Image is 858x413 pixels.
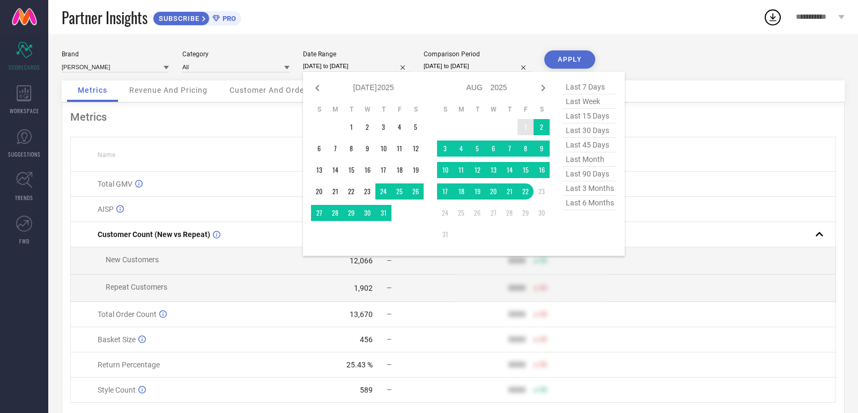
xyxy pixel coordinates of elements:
span: PRO [220,14,236,23]
td: Tue Jul 01 2025 [343,119,359,135]
span: — [387,311,391,318]
td: Sun Aug 24 2025 [437,205,453,221]
span: FWD [19,237,29,245]
span: SCORECARDS [9,63,40,71]
td: Sun Jul 06 2025 [311,141,327,157]
span: 50 [539,257,547,264]
span: last 7 days [563,80,617,94]
div: Previous month [311,82,324,94]
td: Mon Jul 14 2025 [327,162,343,178]
span: AISP [98,205,114,213]
span: last 45 days [563,138,617,152]
div: 9999 [508,335,526,344]
span: 50 [539,386,547,394]
td: Tue Aug 05 2025 [469,141,485,157]
span: 50 [539,336,547,343]
span: Revenue And Pricing [129,86,208,94]
th: Sunday [311,105,327,114]
td: Wed Jul 23 2025 [359,183,375,200]
span: Basket Size [98,335,136,344]
th: Sunday [437,105,453,114]
td: Wed Jul 30 2025 [359,205,375,221]
td: Mon Aug 11 2025 [453,162,469,178]
td: Thu Jul 17 2025 [375,162,391,178]
td: Wed Jul 09 2025 [359,141,375,157]
td: Thu Aug 21 2025 [501,183,517,200]
td: Thu Jul 24 2025 [375,183,391,200]
th: Saturday [534,105,550,114]
td: Wed Aug 06 2025 [485,141,501,157]
td: Wed Aug 13 2025 [485,162,501,178]
span: Metrics [78,86,107,94]
span: — [387,386,391,394]
button: APPLY [544,50,595,69]
td: Sat Aug 16 2025 [534,162,550,178]
div: 9999 [508,284,526,292]
td: Sat Jul 19 2025 [408,162,424,178]
span: SUGGESTIONS [8,150,41,158]
td: Sun Aug 31 2025 [437,226,453,242]
span: New Customers [106,255,159,264]
td: Mon Aug 04 2025 [453,141,469,157]
td: Wed Aug 20 2025 [485,183,501,200]
td: Fri Aug 15 2025 [517,162,534,178]
span: Style Count [98,386,136,394]
span: last month [563,152,617,167]
td: Tue Jul 29 2025 [343,205,359,221]
span: Return Percentage [98,360,160,369]
td: Thu Jul 31 2025 [375,205,391,221]
td: Mon Jul 07 2025 [327,141,343,157]
td: Tue Aug 26 2025 [469,205,485,221]
td: Sat Jul 26 2025 [408,183,424,200]
div: 12,066 [350,256,373,265]
div: Brand [62,50,169,58]
td: Fri Aug 08 2025 [517,141,534,157]
div: Next month [537,82,550,94]
th: Thursday [501,105,517,114]
td: Fri Aug 29 2025 [517,205,534,221]
td: Mon Aug 25 2025 [453,205,469,221]
td: Sun Jul 20 2025 [311,183,327,200]
th: Monday [453,105,469,114]
td: Tue Jul 08 2025 [343,141,359,157]
td: Thu Aug 28 2025 [501,205,517,221]
th: Thursday [375,105,391,114]
th: Monday [327,105,343,114]
td: Tue Jul 15 2025 [343,162,359,178]
td: Sun Jul 27 2025 [311,205,327,221]
td: Wed Aug 27 2025 [485,205,501,221]
td: Tue Aug 19 2025 [469,183,485,200]
span: Partner Insights [62,6,147,28]
span: — [387,284,391,292]
span: — [387,361,391,368]
input: Select date range [303,61,410,72]
div: Open download list [763,8,782,27]
span: Total GMV [98,180,132,188]
div: 9999 [508,256,526,265]
td: Wed Jul 02 2025 [359,119,375,135]
span: 50 [539,284,547,292]
div: 1,902 [354,284,373,292]
div: 456 [360,335,373,344]
div: 589 [360,386,373,394]
td: Mon Jul 21 2025 [327,183,343,200]
td: Thu Jul 10 2025 [375,141,391,157]
th: Tuesday [469,105,485,114]
td: Sat Aug 30 2025 [534,205,550,221]
td: Tue Jul 22 2025 [343,183,359,200]
td: Sun Aug 03 2025 [437,141,453,157]
td: Sun Aug 17 2025 [437,183,453,200]
td: Thu Jul 03 2025 [375,119,391,135]
span: 50 [539,311,547,318]
span: last 15 days [563,109,617,123]
div: Date Range [303,50,410,58]
span: last week [563,94,617,109]
td: Sat Aug 23 2025 [534,183,550,200]
span: last 30 days [563,123,617,138]
div: 25.43 % [346,360,373,369]
span: SUBSCRIBE [153,14,202,23]
td: Fri Jul 04 2025 [391,119,408,135]
td: Fri Aug 22 2025 [517,183,534,200]
div: 9999 [508,360,526,369]
th: Wednesday [485,105,501,114]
